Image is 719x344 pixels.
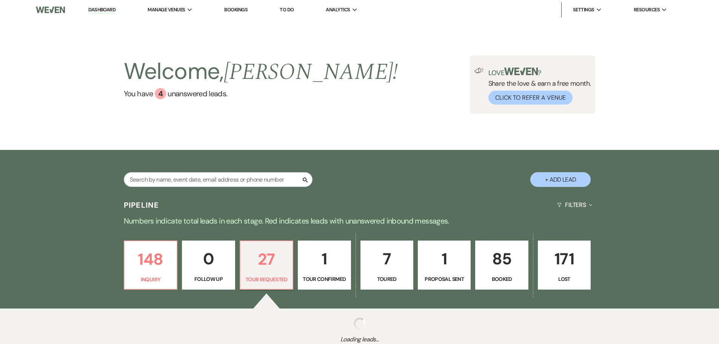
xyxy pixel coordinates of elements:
img: loading spinner [354,318,366,330]
div: 4 [155,88,166,99]
span: [PERSON_NAME] ! [224,55,398,89]
div: Share the love & earn a free month. [484,68,591,105]
span: Analytics [326,6,350,14]
p: Tour Requested [245,275,288,284]
p: 85 [480,246,523,271]
p: 0 [187,246,230,271]
p: 148 [129,247,172,272]
a: Dashboard [88,6,115,14]
input: Search by name, event date, email address or phone number [124,172,313,187]
a: Bookings [224,6,248,13]
img: loud-speaker-illustration.svg [474,68,484,74]
p: Booked [480,275,523,283]
a: 7Toured [360,241,413,290]
button: Filters [554,195,595,215]
img: Weven Logo [36,2,65,18]
button: + Add Lead [530,172,591,187]
span: Manage Venues [148,6,185,14]
img: weven-logo-green.svg [504,68,538,75]
a: 171Lost [538,241,591,290]
a: 148Inquiry [124,241,177,290]
span: Settings [573,6,594,14]
p: Toured [365,275,408,283]
h3: Pipeline [124,200,159,210]
p: 27 [245,247,288,272]
p: Inquiry [129,275,172,284]
span: Loading leads... [36,335,683,344]
a: You have 4 unanswered leads. [124,88,398,99]
p: Proposal Sent [423,275,466,283]
a: 0Follow Up [182,241,235,290]
p: Follow Up [187,275,230,283]
a: 85Booked [475,241,528,290]
p: Tour Confirmed [303,275,346,283]
p: Lost [543,275,586,283]
span: Resources [634,6,660,14]
h2: Welcome, [124,56,398,88]
p: 7 [365,246,408,271]
button: Click to Refer a Venue [488,91,573,105]
p: Love ? [488,68,591,76]
a: 1Proposal Sent [418,241,471,290]
a: 1Tour Confirmed [298,241,351,290]
p: 171 [543,246,586,271]
p: 1 [423,246,466,271]
a: To Do [280,6,294,13]
p: 1 [303,246,346,271]
p: Numbers indicate total leads in each stage. Red indicates leads with unanswered inbound messages. [88,215,631,227]
a: 27Tour Requested [240,241,293,290]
